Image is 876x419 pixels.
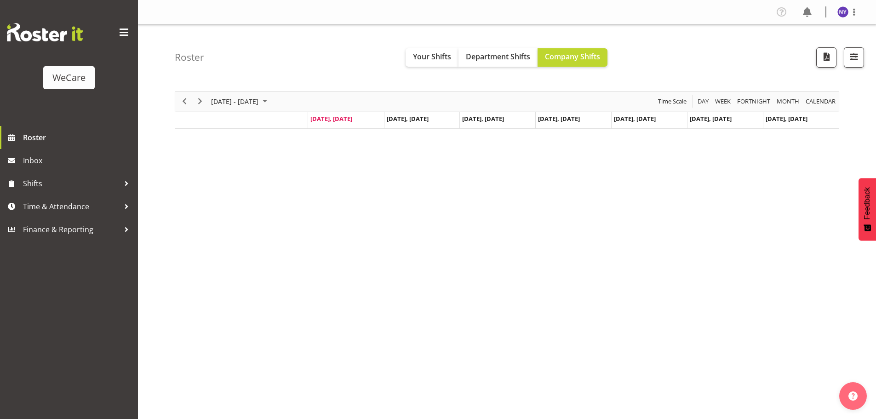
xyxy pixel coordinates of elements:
[859,178,876,241] button: Feedback - Show survey
[816,47,836,68] button: Download a PDF of the roster according to the set date range.
[175,52,204,63] h4: Roster
[413,52,451,62] span: Your Shifts
[458,48,538,67] button: Department Shifts
[7,23,83,41] img: Rosterit website logo
[23,177,120,190] span: Shifts
[545,52,600,62] span: Company Shifts
[23,131,133,144] span: Roster
[844,47,864,68] button: Filter Shifts
[848,391,858,401] img: help-xxl-2.png
[23,154,133,167] span: Inbox
[23,223,120,236] span: Finance & Reporting
[538,48,607,67] button: Company Shifts
[23,200,120,213] span: Time & Attendance
[406,48,458,67] button: Your Shifts
[52,71,86,85] div: WeCare
[863,187,871,219] span: Feedback
[837,6,848,17] img: nikita-yates11241.jpg
[466,52,530,62] span: Department Shifts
